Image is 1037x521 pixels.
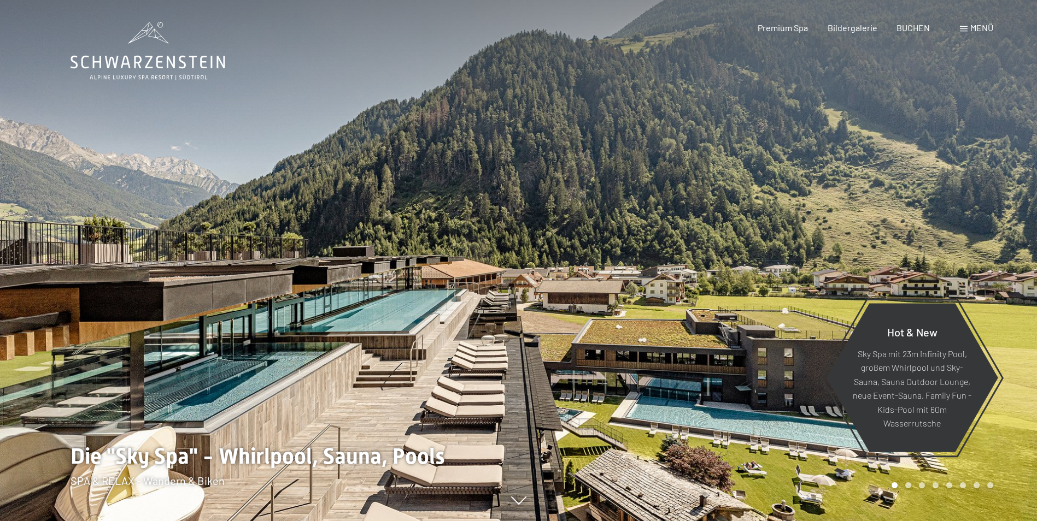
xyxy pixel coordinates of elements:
span: Menü [970,22,993,33]
a: Bildergalerie [828,22,877,33]
a: BUCHEN [897,22,930,33]
div: Carousel Page 3 [919,482,925,488]
a: Hot & New Sky Spa mit 23m Infinity Pool, großem Whirlpool und Sky-Sauna, Sauna Outdoor Lounge, ne... [825,303,999,453]
span: Hot & New [887,325,938,338]
div: Carousel Page 5 [946,482,952,488]
div: Carousel Pagination [888,482,993,488]
div: Carousel Page 8 [987,482,993,488]
a: Premium Spa [758,22,808,33]
div: Carousel Page 7 [974,482,980,488]
div: Carousel Page 6 [960,482,966,488]
div: Carousel Page 4 [933,482,939,488]
p: Sky Spa mit 23m Infinity Pool, großem Whirlpool und Sky-Sauna, Sauna Outdoor Lounge, neue Event-S... [853,346,971,430]
div: Carousel Page 2 [905,482,911,488]
div: Carousel Page 1 (Current Slide) [892,482,898,488]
